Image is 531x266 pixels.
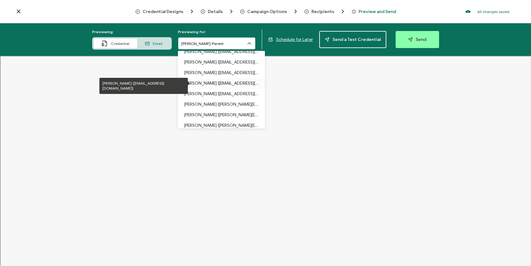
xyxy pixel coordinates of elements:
span: Preview and Send [359,9,396,14]
span: Previewing: [92,29,114,34]
button: Send [396,31,439,48]
p: [PERSON_NAME] ([EMAIL_ADDRESS][DOMAIN_NAME]) [184,68,259,78]
span: Details [208,9,223,14]
span: Recipients [304,8,346,15]
span: Send a Test Credential [325,37,381,42]
p: [PERSON_NAME] ([EMAIL_ADDRESS][DOMAIN_NAME]) [184,78,259,89]
button: Send a Test Credential [319,31,386,48]
span: Preview and Send [352,9,396,14]
span: Campaign Options [240,8,299,15]
p: All changes saved [477,9,509,14]
span: Schedule for Later [276,37,313,42]
span: Credential Designs [135,8,195,15]
div: [PERSON_NAME] ([EMAIL_ADDRESS][DOMAIN_NAME]) [99,78,188,94]
p: [PERSON_NAME] ([EMAIL_ADDRESS][DOMAIN_NAME]) [184,89,259,99]
p: [PERSON_NAME] ([PERSON_NAME][EMAIL_ADDRESS][PERSON_NAME][DOMAIN_NAME]) [184,99,259,110]
div: Breadcrumb [135,8,396,15]
span: Send [408,37,426,42]
p: [PERSON_NAME] ([PERSON_NAME][EMAIL_ADDRESS][DOMAIN_NAME]) [184,110,259,120]
span: Previewing for: [178,29,206,34]
p: [PERSON_NAME] ([EMAIL_ADDRESS][DOMAIN_NAME]) [184,57,259,68]
span: Credential [111,41,129,46]
span: Campaign Options [247,9,287,14]
p: [PERSON_NAME] ([PERSON_NAME][EMAIL_ADDRESS][DOMAIN_NAME]) [184,120,259,131]
p: [PERSON_NAME] ([EMAIL_ADDRESS][DOMAIN_NAME]) [184,47,259,57]
input: Search recipient [178,37,256,50]
span: Details [201,8,234,15]
span: Credential Designs [143,9,183,14]
span: Recipients [311,9,334,14]
iframe: Chat Widget [500,236,531,266]
span: Email [153,41,162,46]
